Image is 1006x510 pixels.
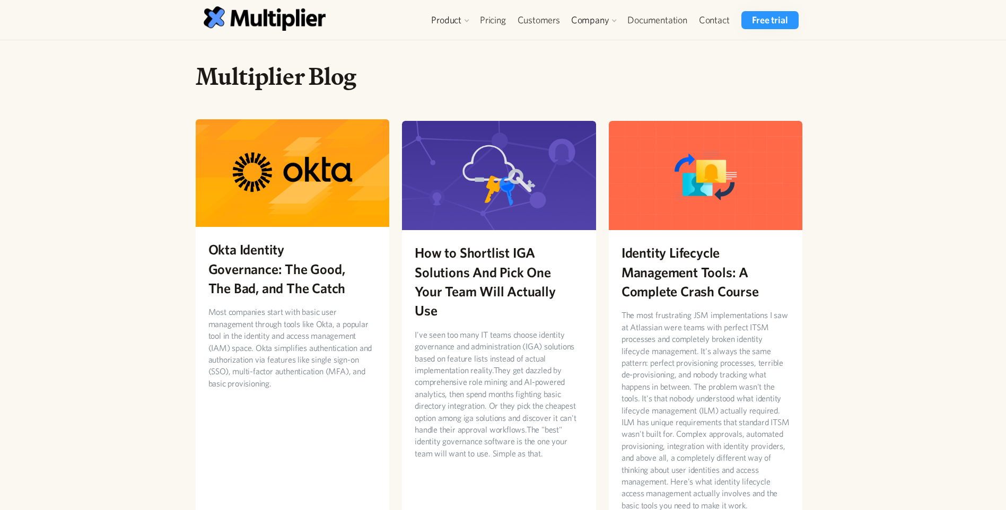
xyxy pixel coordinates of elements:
[208,306,377,389] p: Most companies start with basic user management through tools like Okta, a popular tool in the id...
[431,14,461,27] div: Product
[474,11,512,29] a: Pricing
[622,11,693,29] a: Documentation
[402,121,596,230] img: How to Shortlist IGA Solutions And Pick One Your Team Will Actually Use
[208,240,377,297] h2: Okta Identity Governance: The Good, The Bad, and The Catch
[741,11,798,29] a: Free trial
[609,121,803,230] img: Identity Lifecycle Management Tools: A Complete Crash Course
[415,243,583,320] h2: How to Shortlist IGA Solutions And Pick One Your Team Will Actually Use
[571,14,609,27] div: Company
[196,61,803,91] h1: Multiplier Blog
[426,11,474,29] div: Product
[622,243,790,301] h2: Identity Lifecycle Management Tools: A Complete Crash Course
[512,11,566,29] a: Customers
[415,329,583,459] p: I've seen too many IT teams choose identity governance and administration (IGA) solutions based o...
[196,118,390,227] img: Okta Identity Governance: The Good, The Bad, and The Catch
[693,11,736,29] a: Contact
[566,11,622,29] div: Company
